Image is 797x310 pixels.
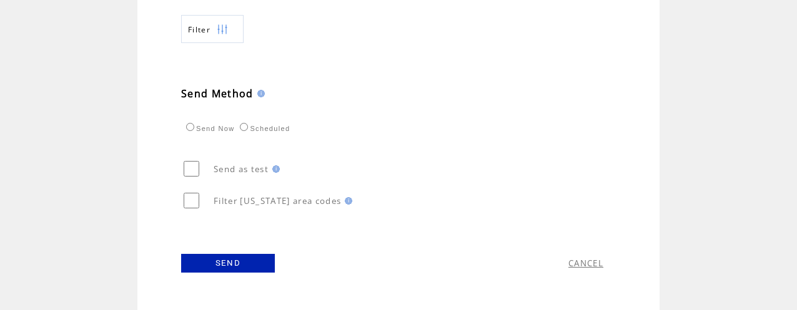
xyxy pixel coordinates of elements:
span: Send as test [214,163,269,175]
img: help.gif [269,165,280,173]
img: help.gif [341,197,352,205]
input: Send Now [186,123,194,131]
img: help.gif [254,90,265,97]
span: Filter [US_STATE] area codes [214,195,341,206]
span: Send Method [181,87,254,100]
label: Scheduled [237,125,290,132]
span: Show filters [188,24,210,35]
img: filters.png [217,16,228,44]
a: SEND [181,254,275,273]
label: Send Now [183,125,234,132]
a: Filter [181,15,244,43]
input: Scheduled [240,123,248,131]
a: CANCEL [568,258,603,269]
